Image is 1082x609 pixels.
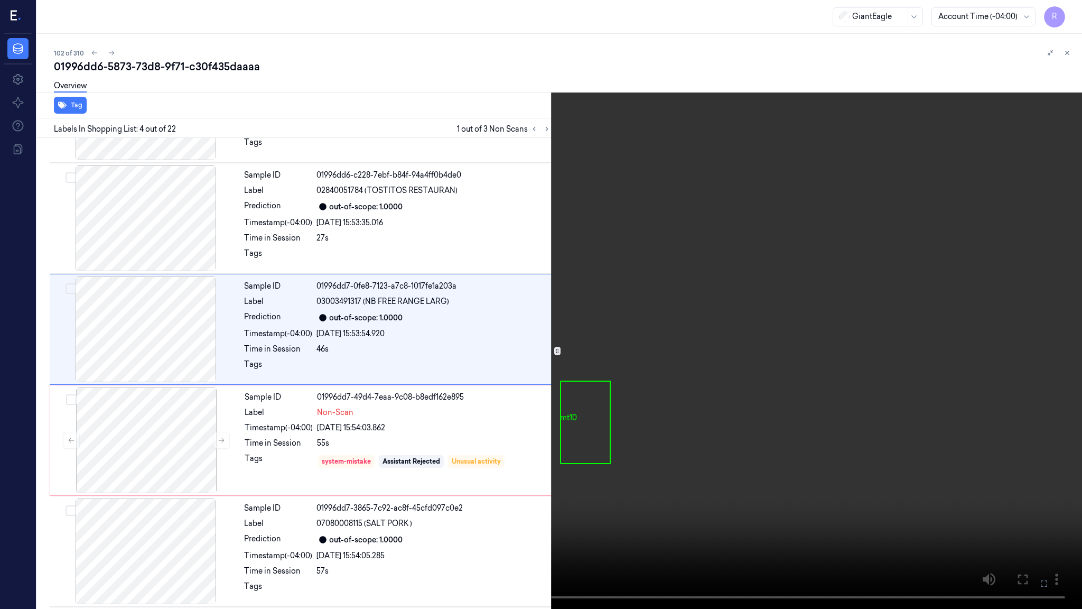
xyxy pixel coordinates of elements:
[244,328,312,339] div: Timestamp (-04:00)
[244,281,312,292] div: Sample ID
[54,59,1074,74] div: 01996dd6-5873-73d8-9f71-c30f435daaaa
[317,392,551,403] div: 01996dd7-49d4-7eaa-9c08-b8edf162e895
[316,328,551,339] div: [DATE] 15:53:54.920
[244,200,312,213] div: Prediction
[245,453,313,470] div: Tags
[244,185,312,196] div: Label
[457,123,553,135] span: 1 out of 3 Non Scans
[316,518,412,529] span: 07080008115 (SALT PORK )
[322,457,371,466] div: system-mistake
[54,80,87,93] a: Overview
[66,505,76,516] button: Select row
[66,172,76,183] button: Select row
[316,233,551,244] div: 27s
[329,201,403,213] div: out-of-scope: 1.0000
[244,550,312,561] div: Timestamp (-04:00)
[244,581,312,598] div: Tags
[316,550,551,561] div: [DATE] 15:54:05.285
[244,518,312,529] div: Label
[244,137,312,154] div: Tags
[245,392,313,403] div: Sample ID
[244,533,312,546] div: Prediction
[1044,6,1065,27] button: R
[329,312,403,324] div: out-of-scope: 1.0000
[244,311,312,324] div: Prediction
[316,170,551,181] div: 01996dd6-c228-7ebf-b84f-94a4ff0b4de0
[244,217,312,228] div: Timestamp (-04:00)
[244,296,312,307] div: Label
[316,344,551,355] div: 46s
[317,407,353,418] span: Non-Scan
[317,438,551,449] div: 55s
[452,457,501,466] div: Unusual activity
[244,170,312,181] div: Sample ID
[316,185,458,196] span: 02840051784 (TOSTITOS RESTAURAN)
[383,457,440,466] div: Assistant Rejected
[316,503,551,514] div: 01996dd7-3865-7c92-ac8f-45cfd097c0e2
[244,344,312,355] div: Time in Session
[245,438,313,449] div: Time in Session
[329,534,403,546] div: out-of-scope: 1.0000
[316,217,551,228] div: [DATE] 15:53:35.016
[244,359,312,376] div: Tags
[66,394,77,405] button: Select row
[244,503,312,514] div: Sample ID
[245,422,313,433] div: Timestamp (-04:00)
[54,124,176,135] span: Labels In Shopping List: 4 out of 22
[244,248,312,265] div: Tags
[316,281,551,292] div: 01996dd7-0fe8-7123-a7c8-1017fe1a203a
[54,97,87,114] button: Tag
[317,422,551,433] div: [DATE] 15:54:03.862
[245,407,313,418] div: Label
[316,566,551,577] div: 57s
[54,49,84,58] span: 102 of 310
[244,566,312,577] div: Time in Session
[66,283,76,294] button: Select row
[244,233,312,244] div: Time in Session
[316,296,449,307] span: 03003491317 (NB FREE RANGE LARG)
